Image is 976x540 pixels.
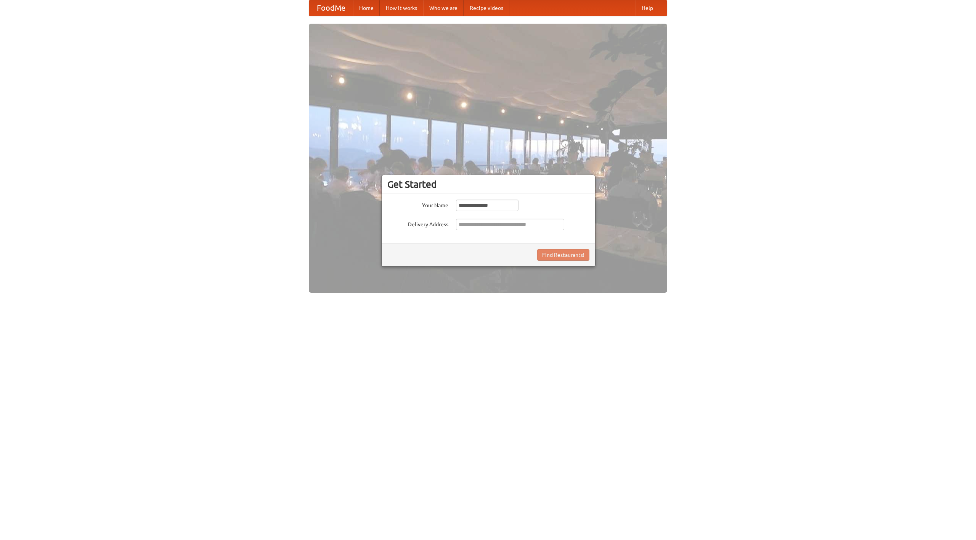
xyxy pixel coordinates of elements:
button: Find Restaurants! [537,249,589,261]
h3: Get Started [387,179,589,190]
a: Home [353,0,380,16]
a: Help [636,0,659,16]
a: Who we are [423,0,464,16]
label: Delivery Address [387,219,448,228]
a: Recipe videos [464,0,509,16]
a: How it works [380,0,423,16]
a: FoodMe [309,0,353,16]
label: Your Name [387,200,448,209]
